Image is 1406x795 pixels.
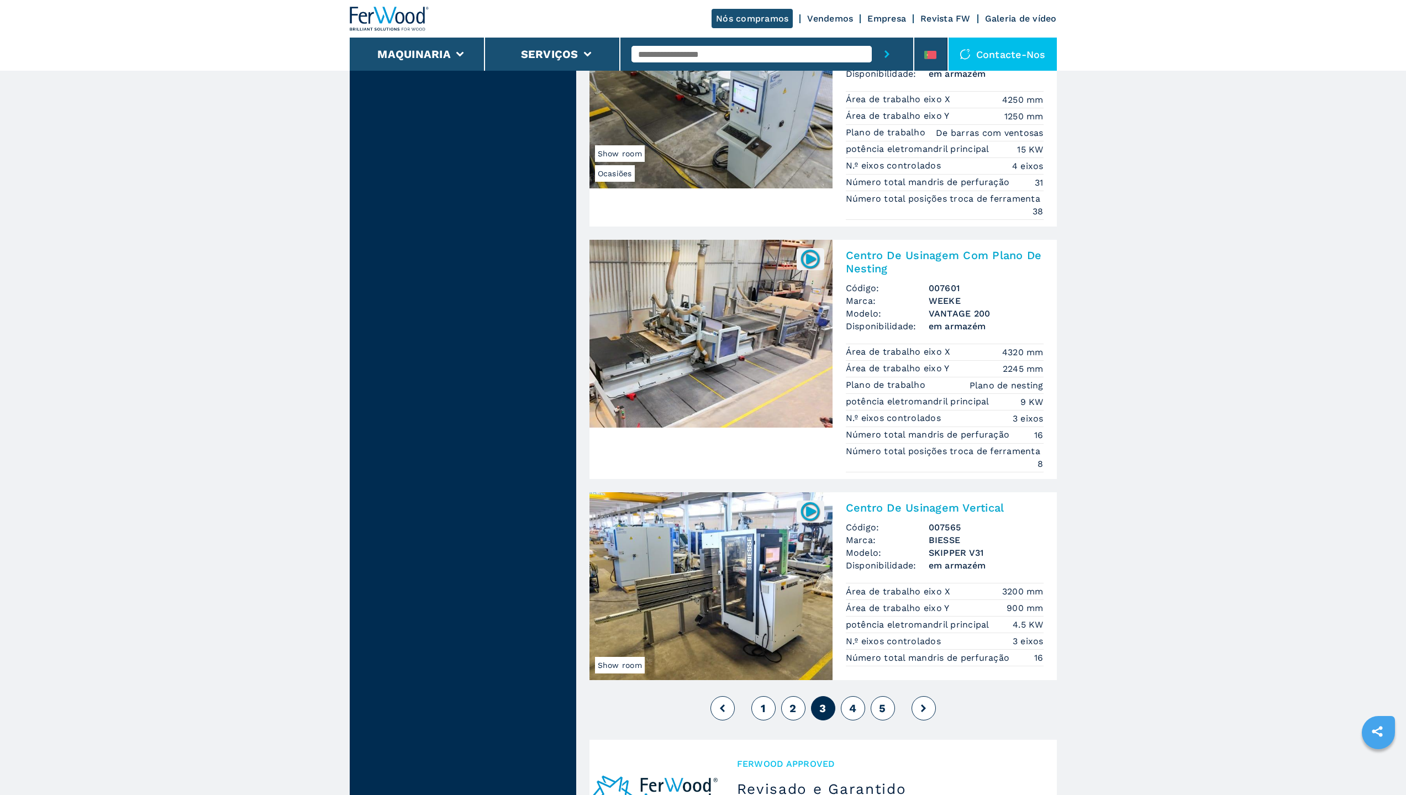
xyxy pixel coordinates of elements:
[846,294,929,307] span: Marca:
[846,602,952,614] p: Área de trabalho eixo Y
[807,13,853,24] a: Vendemos
[846,429,1013,441] p: Número total mandris de perfuração
[949,38,1057,71] div: Contacte-nos
[1033,205,1044,218] em: 38
[589,1,833,188] img: Centro De Usinagem Com Ventosas WEEKE BHC 500
[846,282,929,294] span: Código:
[846,93,954,106] p: Área de trabalho eixo X
[846,176,1013,188] p: Número total mandris de perfuração
[799,248,821,270] img: 007601
[871,696,895,720] button: 5
[846,586,954,598] p: Área de trabalho eixo X
[595,657,645,673] span: Show room
[751,696,776,720] button: 1
[521,48,578,61] button: Serviços
[1002,346,1044,359] em: 4320 mm
[781,696,805,720] button: 2
[1013,635,1044,647] em: 3 eixos
[846,445,1044,457] p: Número total posições troca de ferramenta
[1007,602,1044,614] em: 900 mm
[737,757,1039,770] span: Ferwood Approved
[846,534,929,546] span: Marca:
[846,501,1044,514] h2: Centro De Usinagem Vertical
[846,379,929,391] p: Plano de trabalho
[819,702,826,715] span: 3
[929,546,1044,559] h3: SKIPPER V31
[960,49,971,60] img: Contacte-nos
[1004,110,1044,123] em: 1250 mm
[841,696,865,720] button: 4
[846,346,954,358] p: Área de trabalho eixo X
[1359,745,1398,787] iframe: Chat
[1017,143,1043,156] em: 15 KW
[1013,618,1044,631] em: 4.5 KW
[846,249,1044,275] h2: Centro De Usinagem Com Plano De Nesting
[929,320,1044,333] span: em armazém
[799,501,821,522] img: 007565
[1038,457,1043,470] em: 8
[712,9,793,28] a: Nós compramos
[846,193,1044,205] p: Número total posições troca de ferramenta
[377,48,451,61] button: Maquinaria
[879,702,886,715] span: 5
[846,307,929,320] span: Modelo:
[846,160,944,172] p: N.º eixos controlados
[1002,585,1044,598] em: 3200 mm
[929,282,1044,294] h3: 007601
[846,396,992,408] p: potência eletromandril principal
[849,702,856,715] span: 4
[589,240,833,428] img: Centro De Usinagem Com Plano De Nesting WEEKE VANTAGE 200
[846,143,992,155] p: potência eletromandril principal
[589,1,1057,227] a: Centro De Usinagem Com Ventosas WEEKE BHC 500OcasiõesShow room006351Centro De Usinagem Com Ventos...
[846,412,944,424] p: N.º eixos controlados
[789,702,796,715] span: 2
[929,559,1044,572] span: em armazém
[929,521,1044,534] h3: 007565
[1003,362,1044,375] em: 2245 mm
[846,320,929,333] span: Disponibilidade:
[1002,93,1044,106] em: 4250 mm
[846,652,1013,664] p: Número total mandris de perfuração
[970,379,1044,392] em: Plano de nesting
[846,110,952,122] p: Área de trabalho eixo Y
[1034,651,1044,664] em: 16
[929,294,1044,307] h3: WEEKE
[595,165,635,182] span: Ocasiões
[1012,160,1044,172] em: 4 eixos
[846,67,929,80] span: Disponibilidade:
[589,240,1057,479] a: Centro De Usinagem Com Plano De Nesting WEEKE VANTAGE 200007601Centro De Usinagem Com Plano De Ne...
[761,702,766,715] span: 1
[929,307,1044,320] h3: VANTAGE 200
[589,492,1057,680] a: Centro De Usinagem Vertical BIESSE SKIPPER V31Show room007565Centro De Usinagem VerticalCódigo:00...
[929,534,1044,546] h3: BIESSE
[846,521,929,534] span: Código:
[846,127,929,139] p: Plano de trabalho
[1035,176,1044,189] em: 31
[1013,412,1044,425] em: 3 eixos
[1034,429,1044,441] em: 16
[929,67,1044,80] span: em armazém
[1020,396,1044,408] em: 9 KW
[846,362,952,375] p: Área de trabalho eixo Y
[846,546,929,559] span: Modelo:
[936,127,1044,139] em: De barras com ventosas
[985,13,1057,24] a: Galeria de vídeo
[872,38,902,71] button: submit-button
[589,492,833,680] img: Centro De Usinagem Vertical BIESSE SKIPPER V31
[1363,718,1391,745] a: sharethis
[867,13,906,24] a: Empresa
[846,619,992,631] p: potência eletromandril principal
[920,13,971,24] a: Revista FW
[846,559,929,572] span: Disponibilidade:
[350,7,429,31] img: Ferwood
[846,635,944,647] p: N.º eixos controlados
[595,145,645,162] span: Show room
[811,696,835,720] button: 3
